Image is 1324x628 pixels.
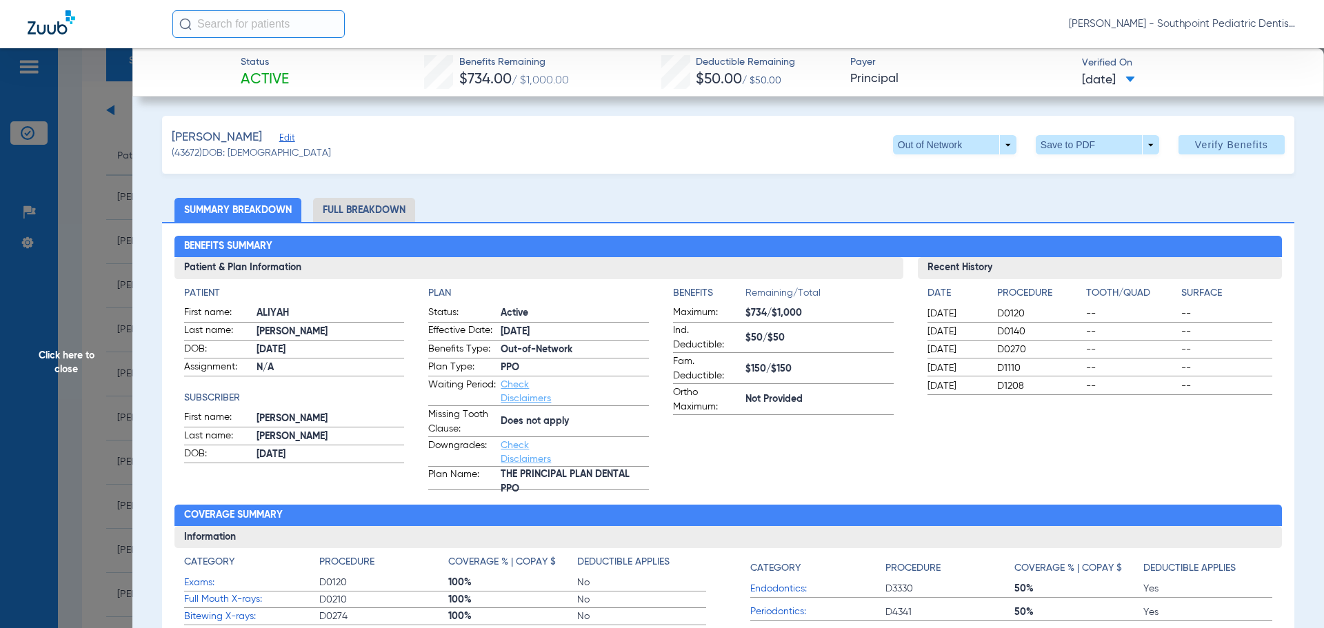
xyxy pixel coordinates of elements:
app-breakdown-title: Deductible Applies [1143,555,1272,580]
span: No [577,593,706,607]
span: D1208 [997,379,1081,393]
img: Zuub Logo [28,10,75,34]
h2: Benefits Summary [174,236,1283,258]
span: 50% [1014,582,1143,596]
img: Search Icon [179,18,192,30]
span: Endodontics: [750,582,885,596]
span: -- [1181,307,1272,321]
span: PPO [501,361,649,375]
span: [DATE] [501,325,649,339]
h4: Procedure [997,286,1081,301]
span: D4341 [885,605,1014,619]
span: Periodontics: [750,605,885,619]
h4: Deductible Applies [1143,561,1236,576]
span: Ind. Deductible: [673,323,741,352]
span: -- [1181,361,1272,375]
span: N/A [257,361,405,375]
app-breakdown-title: Tooth/Quad [1086,286,1177,305]
span: 50% [1014,605,1143,619]
h3: Patient & Plan Information [174,257,903,279]
span: [DATE] [257,447,405,462]
span: Missing Tooth Clause: [428,407,496,436]
span: D0120 [997,307,1081,321]
span: -- [1181,379,1272,393]
h4: Date [927,286,985,301]
h4: Surface [1181,286,1272,301]
span: Yes [1143,605,1272,619]
span: [DATE] [927,325,985,338]
li: Full Breakdown [313,198,415,222]
span: DOB: [184,447,252,463]
span: Downgrades: [428,438,496,466]
a: Check Disclaimers [501,440,551,464]
app-breakdown-title: Date [927,286,985,305]
span: Does not apply [501,414,649,429]
span: Benefits Type: [428,342,496,358]
span: $734/$1,000 [745,306,894,321]
span: No [577,576,706,589]
span: -- [1181,325,1272,338]
app-breakdown-title: Category [750,555,885,580]
span: [DATE] [927,361,985,375]
app-breakdown-title: Surface [1181,286,1272,305]
span: Benefits Remaining [459,55,569,70]
span: Verify Benefits [1195,139,1268,150]
h4: Procedure [885,561,941,576]
span: ALIYAH [257,306,405,321]
span: Effective Date: [428,323,496,340]
h4: Category [750,561,801,576]
button: Verify Benefits [1178,135,1285,154]
span: D0274 [319,609,448,623]
span: Last name: [184,429,252,445]
span: -- [1181,343,1272,356]
h4: Coverage % | Copay $ [1014,561,1122,576]
span: Exams: [184,576,319,590]
h4: Subscriber [184,391,405,405]
app-breakdown-title: Deductible Applies [577,555,706,574]
span: $734.00 [459,72,512,87]
span: Last name: [184,323,252,340]
span: Verified On [1082,56,1302,70]
span: Edit [279,133,292,146]
app-breakdown-title: Category [184,555,319,574]
span: -- [1086,307,1177,321]
span: No [577,609,706,623]
span: 100% [448,593,577,607]
app-breakdown-title: Benefits [673,286,745,305]
app-breakdown-title: Procedure [319,555,448,574]
span: [DATE] [927,307,985,321]
span: Full Mouth X-rays: [184,592,319,607]
h4: Patient [184,286,405,301]
span: Not Provided [745,392,894,407]
span: D0270 [997,343,1081,356]
span: First name: [184,305,252,322]
span: Plan Name: [428,467,496,489]
h2: Coverage Summary [174,505,1283,527]
button: Save to PDF [1036,135,1159,154]
span: [DATE] [927,343,985,356]
span: Plan Type: [428,360,496,376]
span: Principal [850,70,1070,88]
span: [DATE] [1082,72,1135,89]
h4: Category [184,555,234,569]
span: Waiting Period: [428,378,496,405]
span: DOB: [184,342,252,358]
span: Assignment: [184,360,252,376]
span: Status: [428,305,496,322]
span: -- [1086,343,1177,356]
h4: Tooth/Quad [1086,286,1177,301]
app-breakdown-title: Procedure [885,555,1014,580]
span: $50/$50 [745,331,894,345]
h3: Information [174,526,1283,548]
iframe: Chat Widget [1255,562,1324,628]
app-breakdown-title: Coverage % | Copay $ [448,555,577,574]
span: [DATE] [927,379,985,393]
span: $50.00 [696,72,742,87]
span: 100% [448,576,577,589]
span: D0140 [997,325,1081,338]
app-breakdown-title: Plan [428,286,649,301]
span: Active [501,306,649,321]
span: / $50.00 [742,76,781,85]
span: Out-of-Network [501,343,649,357]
